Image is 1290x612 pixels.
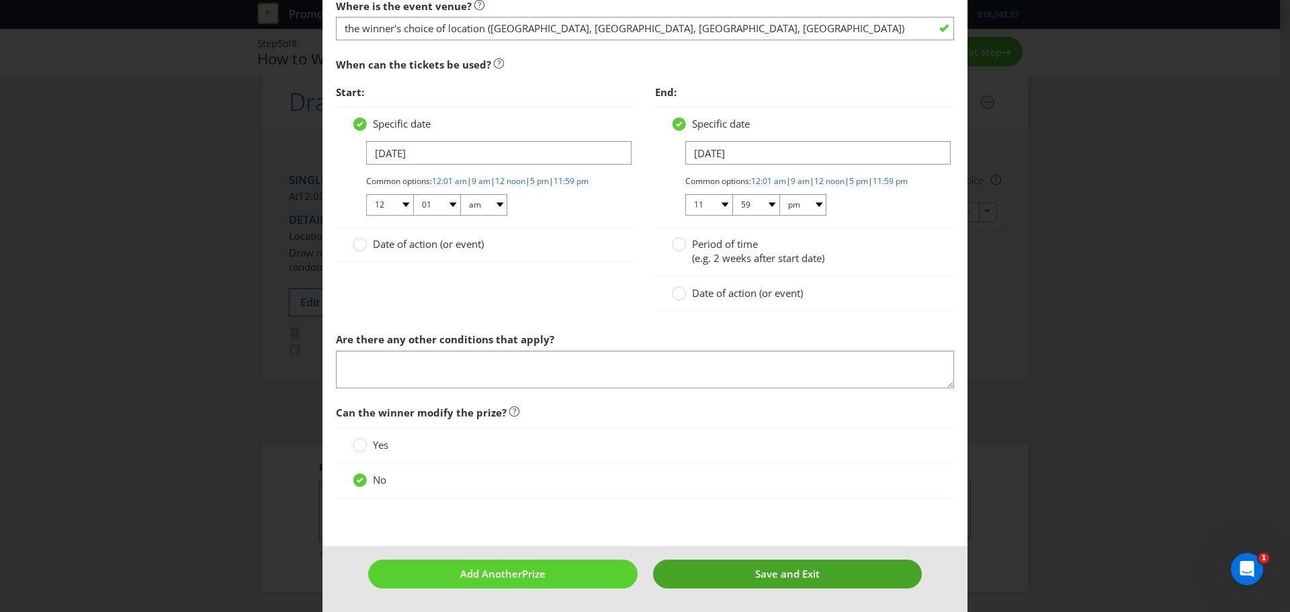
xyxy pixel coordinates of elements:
span: Specific date [373,117,431,130]
a: 11:59 pm [554,175,589,187]
span: Start: [336,85,364,99]
span: Period of time [692,237,758,251]
a: 9 am [472,175,490,187]
span: | [868,175,873,187]
span: | [810,175,814,187]
span: Save and Exit [755,567,820,580]
span: Prize [522,567,546,580]
span: | [490,175,495,187]
span: Date of action (or event) [373,237,484,251]
button: Save and Exit [653,560,922,588]
span: Common options: [685,175,751,187]
span: Common options: [366,175,432,187]
a: 12:01 am [751,175,786,187]
span: | [525,175,530,187]
span: (e.g. 2 weeks after start date) [692,251,824,265]
span: | [845,175,849,187]
a: 12:01 am [432,175,467,187]
span: Yes [373,438,388,451]
span: Specific date [692,117,750,130]
a: 9 am [791,175,810,187]
button: Add AnotherPrize [368,560,638,588]
input: DD/MM/YY [366,141,632,165]
span: | [549,175,554,187]
span: | [786,175,791,187]
span: End: [655,85,677,99]
span: Can the winner modify the prize? [336,406,507,419]
span: Date of action (or event) [692,286,803,300]
span: Are there any other conditions that apply? [336,333,554,346]
a: 12 noon [495,175,525,187]
span: | [467,175,472,187]
a: 5 pm [530,175,549,187]
a: 5 pm [849,175,868,187]
input: DD/MM/YY [685,141,951,165]
span: When can the tickets be used? [336,58,491,71]
iframe: Intercom live chat [1231,553,1263,585]
a: 12 noon [814,175,845,187]
input: the Plaza Ballroom, Regent Theatre, Melbourne [336,17,954,40]
span: No [373,473,386,486]
span: Add Another [460,567,522,580]
a: 11:59 pm [873,175,908,187]
span: 1 [1258,553,1269,564]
